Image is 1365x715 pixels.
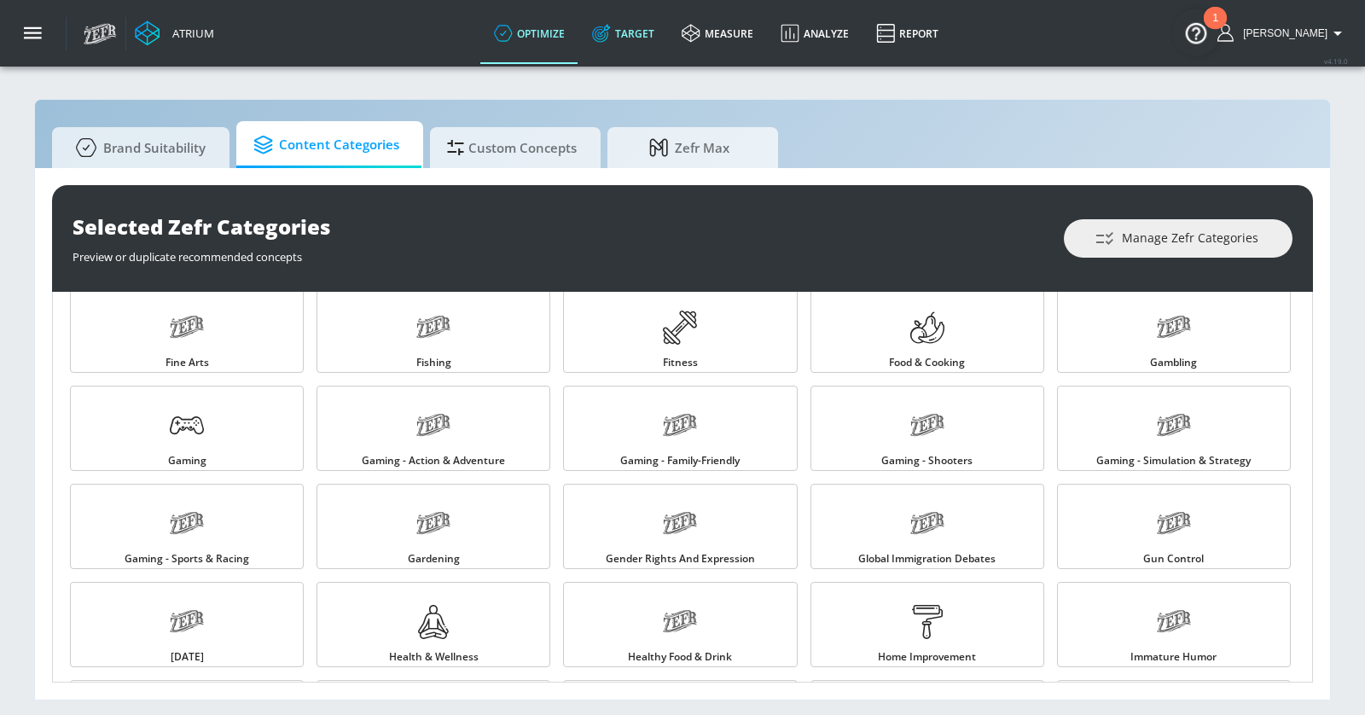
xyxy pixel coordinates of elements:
span: Healthy Food & Drink [628,652,732,662]
span: [DATE] [171,652,204,662]
a: measure [668,3,767,64]
span: v 4.19.0 [1324,56,1348,66]
span: Brand Suitability [69,127,206,168]
a: Gaming [70,386,304,471]
span: Gaming - Family-Friendly [620,456,740,466]
a: Gaming - Shooters [810,386,1044,471]
span: Gaming - Simulation & Strategy [1096,456,1251,466]
span: Gender Rights and Expression [606,554,755,564]
a: Gardening [317,484,550,569]
span: Gaming - Sports & Racing [125,554,249,564]
span: Manage Zefr Categories [1098,228,1258,249]
div: Selected Zefr Categories [73,212,1047,241]
div: 1 [1212,18,1218,40]
a: Gender Rights and Expression [563,484,797,569]
span: Food & Cooking [889,357,965,368]
span: Global Immigration Debates [858,554,996,564]
a: Global Immigration Debates [810,484,1044,569]
div: Preview or duplicate recommended concepts [73,241,1047,264]
span: Health & Wellness [389,652,479,662]
a: Gun Control [1057,484,1291,569]
a: Gaming - Family-Friendly [563,386,797,471]
a: optimize [480,3,578,64]
a: Healthy Food & Drink [563,582,797,667]
button: Manage Zefr Categories [1064,219,1292,258]
span: Gaming - Shooters [881,456,973,466]
span: Gun Control [1143,554,1204,564]
a: [DATE] [70,582,304,667]
span: Home Improvement [878,652,976,662]
a: Report [863,3,952,64]
a: Immature Humor [1057,582,1291,667]
span: Gaming [168,456,206,466]
a: Fishing [317,288,550,373]
a: Health & Wellness [317,582,550,667]
button: [PERSON_NAME] [1217,23,1348,44]
a: Fine Arts [70,288,304,373]
a: Fitness [563,288,797,373]
a: Analyze [767,3,863,64]
span: Gaming - Action & Adventure [362,456,505,466]
span: Immature Humor [1130,652,1217,662]
div: Atrium [166,26,214,41]
a: Target [578,3,668,64]
span: Fishing [416,357,451,368]
a: Gambling [1057,288,1291,373]
a: Atrium [135,20,214,46]
span: Fine Arts [166,357,209,368]
span: Gambling [1150,357,1197,368]
span: Gardening [408,554,460,564]
span: Zefr Max [624,127,754,168]
a: Gaming - Sports & Racing [70,484,304,569]
span: login as: casey.cohen@zefr.com [1236,27,1327,39]
span: Custom Concepts [447,127,577,168]
span: Content Categories [253,125,399,166]
span: Fitness [663,357,698,368]
a: Gaming - Action & Adventure [317,386,550,471]
a: Food & Cooking [810,288,1044,373]
a: Home Improvement [810,582,1044,667]
a: Gaming - Simulation & Strategy [1057,386,1291,471]
button: Open Resource Center, 1 new notification [1172,9,1220,56]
